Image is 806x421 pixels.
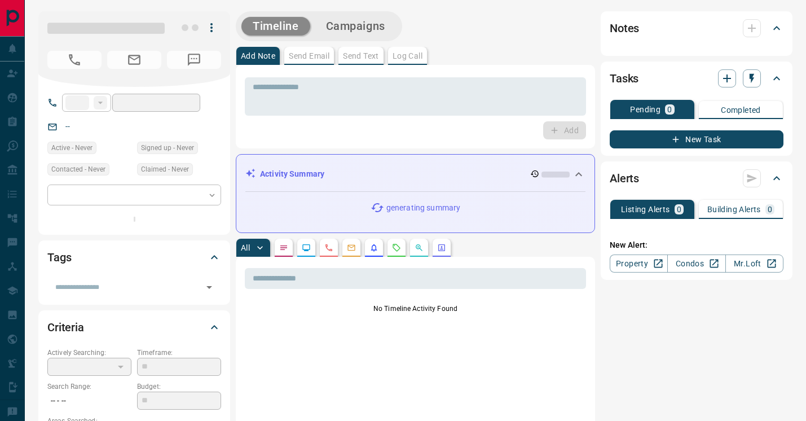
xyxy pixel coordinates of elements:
p: 0 [677,205,681,213]
svg: Calls [324,243,333,252]
button: Open [201,279,217,295]
button: New Task [610,130,783,148]
svg: Lead Browsing Activity [302,243,311,252]
button: Timeline [241,17,310,36]
p: 0 [768,205,772,213]
p: Building Alerts [707,205,761,213]
button: Campaigns [315,17,397,36]
span: Signed up - Never [141,142,194,154]
a: Mr.Loft [725,255,783,273]
p: generating summary [386,202,460,214]
div: Activity Summary [245,164,585,185]
span: No Email [107,51,161,69]
a: -- [65,122,70,131]
svg: Emails [347,243,356,252]
p: Timeframe: [137,348,221,358]
svg: Notes [279,243,288,252]
p: Add Note [241,52,275,60]
p: -- - -- [47,392,131,410]
svg: Listing Alerts [369,243,378,252]
p: Pending [630,106,660,113]
div: Tags [47,244,221,271]
p: New Alert: [610,239,783,251]
p: No Timeline Activity Found [245,304,586,314]
h2: Notes [610,19,639,37]
div: Tasks [610,65,783,92]
div: Notes [610,15,783,42]
h2: Alerts [610,169,639,187]
svg: Agent Actions [437,243,446,252]
p: 0 [667,106,672,113]
svg: Opportunities [415,243,424,252]
a: Property [610,255,668,273]
h2: Criteria [47,318,84,336]
p: Listing Alerts [621,205,670,213]
p: Search Range: [47,381,131,392]
svg: Requests [392,243,401,252]
span: No Number [47,51,102,69]
p: Actively Searching: [47,348,131,358]
p: All [241,244,250,252]
h2: Tags [47,248,71,266]
p: Activity Summary [260,168,324,180]
a: Condos [667,255,725,273]
span: Claimed - Never [141,164,189,175]
div: Criteria [47,314,221,341]
p: Completed [721,106,761,114]
p: Budget: [137,381,221,392]
span: No Number [167,51,221,69]
span: Contacted - Never [51,164,105,175]
span: Active - Never [51,142,93,154]
h2: Tasks [610,69,638,87]
div: Alerts [610,165,783,192]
